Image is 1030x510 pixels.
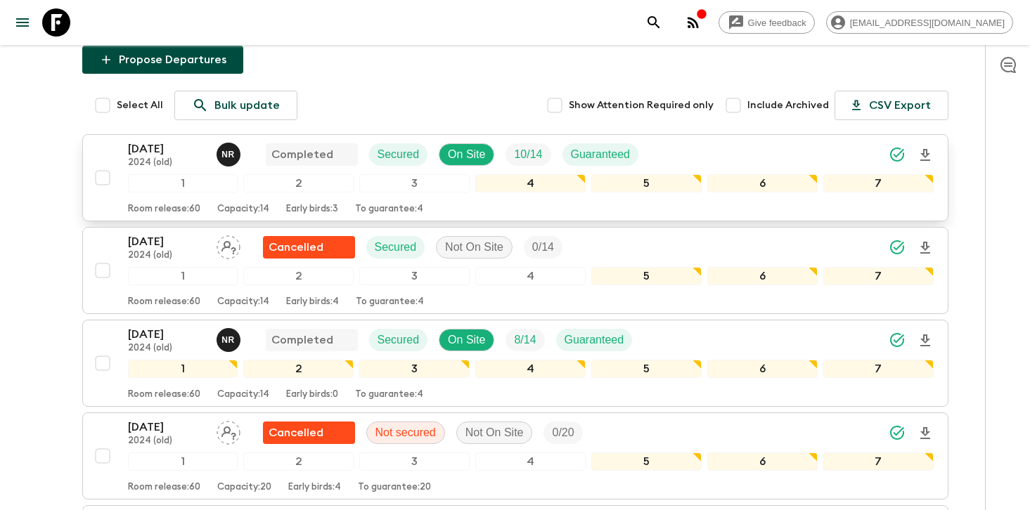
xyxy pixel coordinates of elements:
[359,452,470,471] div: 3
[378,332,420,348] p: Secured
[707,360,818,378] div: 6
[569,98,714,112] span: Show Attention Required only
[263,236,355,259] div: Flash Pack cancellation
[355,204,423,215] p: To guarantee: 4
[174,91,297,120] a: Bulk update
[917,332,934,349] svg: Download Onboarding
[591,452,702,471] div: 5
[117,98,163,112] span: Select All
[217,332,243,344] span: Nicolo Rubino
[243,452,354,471] div: 2
[288,482,341,493] p: Early birds: 4
[128,204,200,215] p: Room release: 60
[82,412,948,499] button: [DATE]2024 (old)Assign pack leaderUnable to secureNot securedNot On SiteTrip Fill1234567Room rele...
[217,389,269,400] p: Capacity: 14
[128,419,205,436] p: [DATE]
[823,452,934,471] div: 7
[571,146,631,163] p: Guaranteed
[740,18,814,28] span: Give feedback
[271,146,333,163] p: Completed
[552,424,574,441] p: 0 / 20
[514,332,536,348] p: 8 / 14
[217,296,269,308] p: Capacity: 14
[506,143,551,166] div: Trip Fill
[889,424,906,441] svg: Synced Successfully
[217,482,271,493] p: Capacity: 20
[475,360,586,378] div: 4
[269,239,323,256] p: Cancelled
[82,46,243,74] button: Propose Departures
[82,134,948,221] button: [DATE]2024 (old)Nicolo RubinoCompletedSecuredOn SiteTrip FillGuaranteed1234567Room release:60Capa...
[439,143,494,166] div: On Site
[82,227,948,314] button: [DATE]2024 (old)Assign pack leaderFlash Pack cancellationSecuredNot On SiteTrip Fill1234567Room r...
[747,98,829,112] span: Include Archived
[358,482,431,493] p: To guarantee: 20
[640,8,668,37] button: search adventures
[436,236,513,259] div: Not On Site
[128,452,238,471] div: 1
[719,11,815,34] a: Give feedback
[591,360,702,378] div: 5
[917,425,934,442] svg: Download Onboarding
[889,332,906,348] svg: Synced Successfully
[286,389,338,400] p: Early birds: 0
[128,174,238,192] div: 1
[543,421,582,444] div: Trip Fill
[707,267,818,285] div: 6
[369,329,428,351] div: Secured
[475,174,586,192] div: 4
[128,157,205,169] p: 2024 (old)
[271,332,333,348] p: Completed
[359,174,470,192] div: 3
[217,425,240,436] span: Assign pack leader
[263,421,355,444] div: Unable to secure
[475,452,586,471] div: 4
[217,147,243,158] span: Nicolo Rubino
[128,326,205,343] p: [DATE]
[359,267,470,285] div: 3
[128,250,205,261] p: 2024 (old)
[128,343,205,354] p: 2024 (old)
[456,421,533,444] div: Not On Site
[128,296,200,308] p: Room release: 60
[475,267,586,285] div: 4
[359,360,470,378] div: 3
[826,11,1013,34] div: [EMAIL_ADDRESS][DOMAIN_NAME]
[823,360,934,378] div: 7
[448,332,485,348] p: On Site
[591,267,702,285] div: 5
[565,332,624,348] p: Guaranteed
[128,233,205,250] p: [DATE]
[366,236,425,259] div: Secured
[889,146,906,163] svg: Synced Successfully
[355,389,423,400] p: To guarantee: 4
[439,329,494,351] div: On Site
[269,424,323,441] p: Cancelled
[591,174,702,192] div: 5
[243,360,354,378] div: 2
[217,204,269,215] p: Capacity: 14
[835,91,948,120] button: CSV Export
[823,267,934,285] div: 7
[917,147,934,164] svg: Download Onboarding
[128,482,200,493] p: Room release: 60
[128,267,238,285] div: 1
[375,239,417,256] p: Secured
[445,239,503,256] p: Not On Site
[366,421,445,444] div: Not secured
[128,140,205,157] p: [DATE]
[375,424,436,441] p: Not secured
[369,143,428,166] div: Secured
[286,296,339,308] p: Early birds: 4
[8,8,37,37] button: menu
[532,239,554,256] p: 0 / 14
[243,267,354,285] div: 2
[82,320,948,407] button: [DATE]2024 (old)Nicolo RubinoCompletedSecuredOn SiteTrip FillGuaranteed1234567Room release:60Capa...
[917,240,934,256] svg: Download Onboarding
[524,236,562,259] div: Trip Fill
[128,436,205,447] p: 2024 (old)
[128,389,200,400] p: Room release: 60
[889,239,906,256] svg: Synced Successfully
[378,146,420,163] p: Secured
[128,360,238,378] div: 1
